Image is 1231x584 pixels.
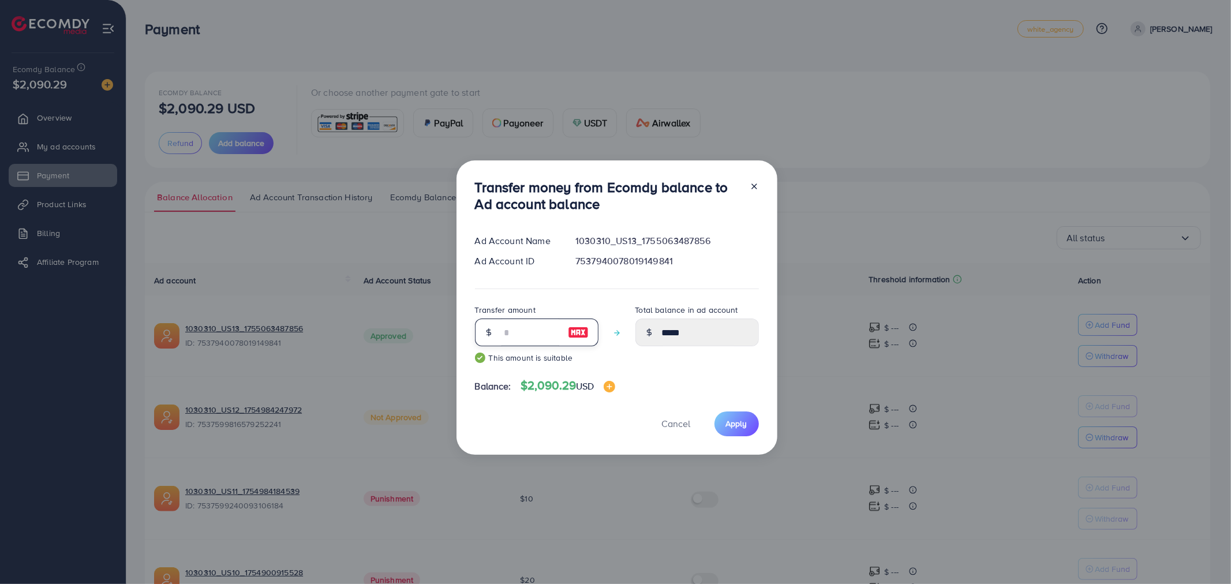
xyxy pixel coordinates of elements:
span: Apply [726,418,747,429]
img: image [568,325,589,339]
small: This amount is suitable [475,352,598,364]
label: Transfer amount [475,304,536,316]
img: guide [475,353,485,363]
h4: $2,090.29 [521,379,615,393]
span: USD [576,380,594,392]
div: 1030310_US13_1755063487856 [566,234,768,248]
span: Cancel [662,417,691,430]
div: Ad Account ID [466,254,567,268]
iframe: Chat [1182,532,1222,575]
div: Ad Account Name [466,234,567,248]
button: Cancel [648,411,705,436]
label: Total balance in ad account [635,304,738,316]
button: Apply [714,411,759,436]
div: 7537940078019149841 [566,254,768,268]
img: image [604,381,615,392]
h3: Transfer money from Ecomdy balance to Ad account balance [475,179,740,212]
span: Balance: [475,380,511,393]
